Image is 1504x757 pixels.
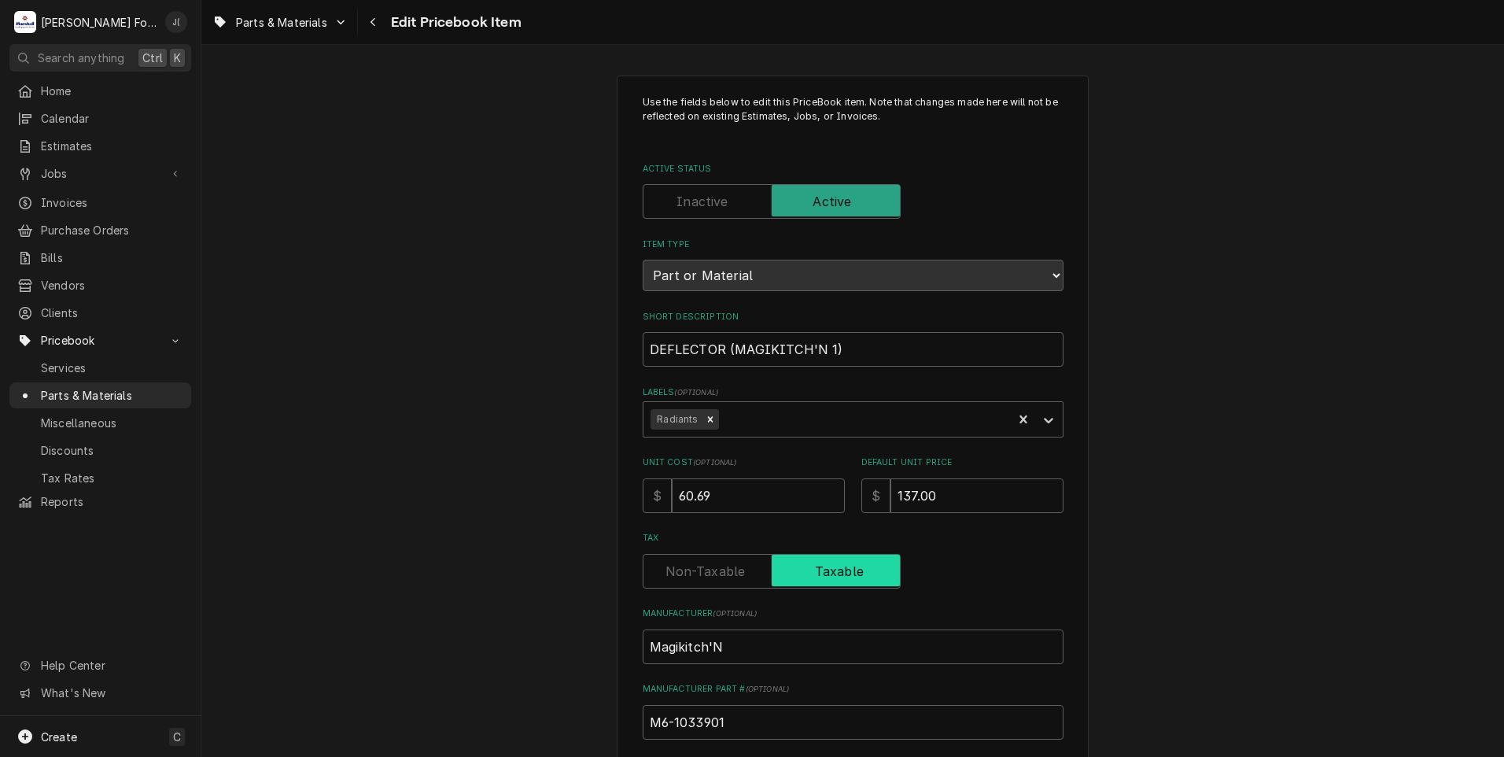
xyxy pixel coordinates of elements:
[643,456,845,512] div: Unit Cost
[41,249,183,266] span: Bills
[9,465,191,491] a: Tax Rates
[9,272,191,298] a: Vendors
[861,456,1063,512] div: Default Unit Price
[41,332,160,349] span: Pricebook
[643,386,1063,438] div: Labels
[142,50,163,66] span: Ctrl
[861,478,890,513] div: $
[9,190,191,216] a: Invoices
[9,161,191,186] a: Go to Jobs
[643,607,1063,620] label: Manufacturer
[9,652,191,678] a: Go to Help Center
[41,305,183,321] span: Clients
[9,355,191,381] a: Services
[14,11,36,33] div: M
[643,683,1063,696] label: Manufacturer Part #
[643,386,1063,399] label: Labels
[9,680,191,706] a: Go to What's New
[38,50,124,66] span: Search anything
[236,14,327,31] span: Parts & Materials
[713,609,757,618] span: ( optional )
[41,165,160,182] span: Jobs
[386,12,522,33] span: Edit Pricebook Item
[643,95,1063,138] p: Use the fields below to edit this PriceBook item. Note that changes made here will not be reflect...
[41,14,157,31] div: [PERSON_NAME] Food Equipment Service
[643,683,1063,739] div: Manufacturer Part #
[674,388,718,397] span: ( optional )
[643,332,1063,367] input: Name used to describe this Part or Material
[9,78,191,104] a: Home
[41,493,183,510] span: Reports
[206,9,354,35] a: Go to Parts & Materials
[861,456,1063,469] label: Default Unit Price
[643,238,1063,251] label: Item Type
[643,532,1063,545] label: Tax
[693,458,737,467] span: ( optional )
[41,685,182,701] span: What's New
[41,415,183,431] span: Miscellaneous
[361,9,386,35] button: Navigate back
[9,105,191,131] a: Calendar
[9,327,191,353] a: Go to Pricebook
[41,110,183,127] span: Calendar
[165,11,187,33] div: Jeff Debigare (109)'s Avatar
[9,245,191,271] a: Bills
[643,478,672,513] div: $
[643,238,1063,291] div: Item Type
[651,409,701,430] div: Radiants
[41,83,183,99] span: Home
[9,300,191,326] a: Clients
[9,217,191,243] a: Purchase Orders
[41,730,77,744] span: Create
[643,163,1063,175] label: Active Status
[643,163,1063,219] div: Active Status
[173,729,181,745] span: C
[643,607,1063,663] div: Manufacturer
[174,50,181,66] span: K
[14,11,36,33] div: Marshall Food Equipment Service's Avatar
[41,442,183,459] span: Discounts
[9,410,191,436] a: Miscellaneous
[643,311,1063,323] label: Short Description
[9,382,191,408] a: Parts & Materials
[9,489,191,515] a: Reports
[746,685,790,693] span: ( optional )
[9,438,191,463] a: Discounts
[9,133,191,159] a: Estimates
[41,138,183,154] span: Estimates
[41,470,183,486] span: Tax Rates
[41,194,183,211] span: Invoices
[643,311,1063,367] div: Short Description
[41,387,183,404] span: Parts & Materials
[643,532,1063,588] div: Tax
[9,44,191,72] button: Search anythingCtrlK
[41,222,183,238] span: Purchase Orders
[41,657,182,674] span: Help Center
[643,456,845,469] label: Unit Cost
[41,277,183,294] span: Vendors
[702,409,719,430] div: Remove Radiants
[41,360,183,376] span: Services
[165,11,187,33] div: J(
